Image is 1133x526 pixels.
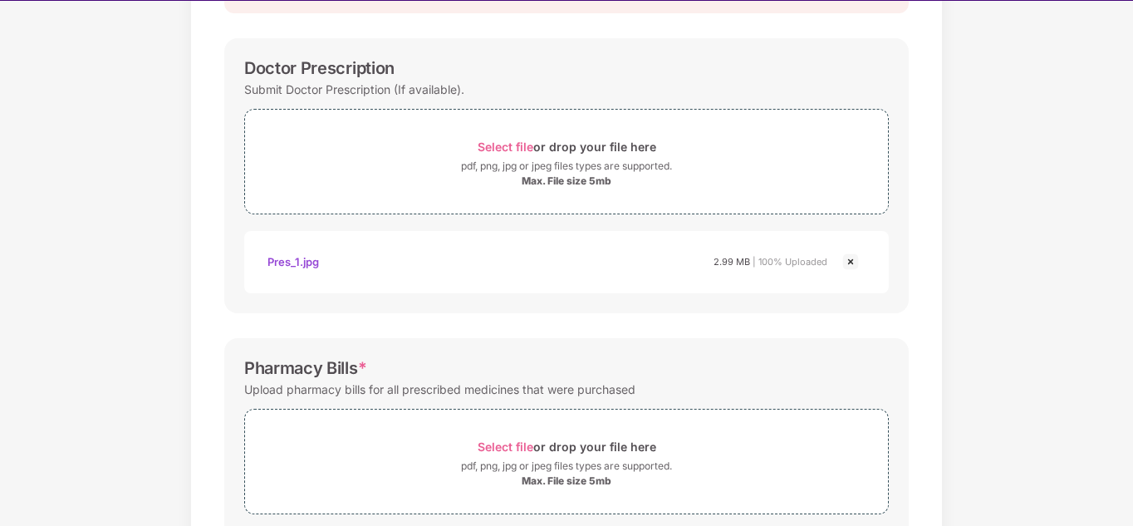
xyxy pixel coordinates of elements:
[244,58,395,78] div: Doctor Prescription
[522,474,611,488] div: Max. File size 5mb
[478,140,533,154] span: Select file
[245,422,888,501] span: Select fileor drop your file herepdf, png, jpg or jpeg files types are supported.Max. File size 5mb
[841,252,861,272] img: svg+xml;base64,PHN2ZyBpZD0iQ3Jvc3MtMjR4MjQiIHhtbG5zPSJodHRwOi8vd3d3LnczLm9yZy8yMDAwL3N2ZyIgd2lkdG...
[478,135,656,158] div: or drop your file here
[245,122,888,201] span: Select fileor drop your file herepdf, png, jpg or jpeg files types are supported.Max. File size 5mb
[244,378,635,401] div: Upload pharmacy bills for all prescribed medicines that were purchased
[267,248,319,276] div: Pres_1.jpg
[478,440,533,454] span: Select file
[461,458,672,474] div: pdf, png, jpg or jpeg files types are supported.
[522,175,611,188] div: Max. File size 5mb
[461,158,672,175] div: pdf, png, jpg or jpeg files types are supported.
[244,358,366,378] div: Pharmacy Bills
[714,256,750,268] span: 2.99 MB
[753,256,827,268] span: | 100% Uploaded
[478,435,656,458] div: or drop your file here
[244,78,464,101] div: Submit Doctor Prescription (If available).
